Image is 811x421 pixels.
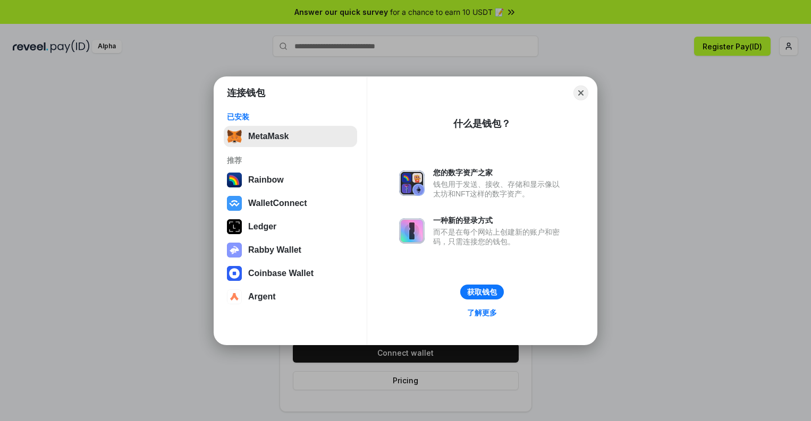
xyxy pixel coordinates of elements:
div: 获取钱包 [467,287,497,297]
div: 了解更多 [467,308,497,317]
button: WalletConnect [224,193,357,214]
div: 什么是钱包？ [453,117,511,130]
div: Argent [248,292,276,302]
button: Rainbow [224,169,357,191]
button: MetaMask [224,126,357,147]
a: 了解更多 [461,306,503,320]
button: Ledger [224,216,357,237]
img: svg+xml,%3Csvg%20width%3D%2228%22%20height%3D%2228%22%20viewBox%3D%220%200%2028%2028%22%20fill%3D... [227,196,242,211]
button: Rabby Wallet [224,239,357,261]
div: 推荐 [227,156,354,165]
div: Coinbase Wallet [248,269,314,278]
button: 获取钱包 [460,285,504,299]
img: svg+xml,%3Csvg%20xmlns%3D%22http%3A%2F%2Fwww.w3.org%2F2000%2Fsvg%22%20fill%3D%22none%22%20viewBox... [399,218,425,244]
div: 您的数字资产之家 [433,168,565,177]
div: 而不是在每个网站上创建新的账户和密码，只需连接您的钱包。 [433,227,565,246]
h1: 连接钱包 [227,87,265,99]
div: Rainbow [248,175,284,185]
img: svg+xml,%3Csvg%20xmlns%3D%22http%3A%2F%2Fwww.w3.org%2F2000%2Fsvg%22%20fill%3D%22none%22%20viewBox... [227,243,242,257]
div: 已安装 [227,112,354,122]
button: Argent [224,286,357,307]
div: MetaMask [248,132,289,141]
button: Close [573,85,588,100]
img: svg+xml,%3Csvg%20xmlns%3D%22http%3A%2F%2Fwww.w3.org%2F2000%2Fsvg%22%20fill%3D%22none%22%20viewBox... [399,170,425,196]
div: Rabby Wallet [248,245,301,255]
img: svg+xml,%3Csvg%20width%3D%2228%22%20height%3D%2228%22%20viewBox%3D%220%200%2028%2028%22%20fill%3D... [227,289,242,304]
img: svg+xml,%3Csvg%20xmlns%3D%22http%3A%2F%2Fwww.w3.org%2F2000%2Fsvg%22%20width%3D%2228%22%20height%3... [227,219,242,234]
div: 钱包用于发送、接收、存储和显示像以太坊和NFT这样的数字资产。 [433,179,565,199]
div: 一种新的登录方式 [433,216,565,225]
img: svg+xml,%3Csvg%20fill%3D%22none%22%20height%3D%2233%22%20viewBox%3D%220%200%2035%2033%22%20width%... [227,129,242,144]
img: svg+xml,%3Csvg%20width%3D%2228%22%20height%3D%2228%22%20viewBox%3D%220%200%2028%2028%22%20fill%3D... [227,266,242,281]
div: Ledger [248,222,276,231]
button: Coinbase Wallet [224,263,357,284]
div: WalletConnect [248,199,307,208]
img: svg+xml,%3Csvg%20width%3D%22120%22%20height%3D%22120%22%20viewBox%3D%220%200%20120%20120%22%20fil... [227,173,242,187]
